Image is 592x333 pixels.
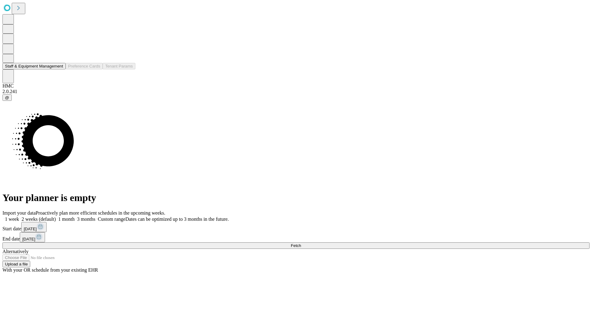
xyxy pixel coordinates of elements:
span: 1 month [58,216,75,222]
button: Staff & Equipment Management [2,63,66,69]
button: Fetch [2,242,590,249]
button: Upload a file [2,261,30,267]
span: 3 months [77,216,95,222]
div: End date [2,232,590,242]
span: Fetch [291,243,301,248]
span: 2 weeks (default) [22,216,56,222]
h1: Your planner is empty [2,192,590,203]
span: Alternatively [2,249,28,254]
span: Dates can be optimized up to 3 months in the future. [125,216,229,222]
span: @ [5,95,9,100]
span: With your OR schedule from your existing EHR [2,267,98,273]
button: Preference Cards [66,63,103,69]
button: @ [2,94,12,101]
span: [DATE] [22,237,35,241]
span: Import your data [2,210,36,216]
div: HMC [2,83,590,89]
div: Start date [2,222,590,232]
span: Proactively plan more efficient schedules in the upcoming weeks. [36,210,165,216]
span: Custom range [98,216,125,222]
button: [DATE] [20,232,45,242]
div: 2.0.241 [2,89,590,94]
button: [DATE] [21,222,47,232]
span: 1 week [5,216,19,222]
span: [DATE] [24,227,37,231]
button: Tenant Params [103,63,135,69]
